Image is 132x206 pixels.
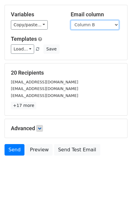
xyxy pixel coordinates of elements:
small: [EMAIL_ADDRESS][DOMAIN_NAME] [11,80,78,84]
a: Send Test Email [54,144,100,156]
a: Templates [11,36,37,42]
h5: Email column [71,11,121,18]
a: Preview [26,144,53,156]
small: [EMAIL_ADDRESS][DOMAIN_NAME] [11,86,78,91]
h5: 20 Recipients [11,69,121,76]
button: Save [43,44,59,54]
h5: Advanced [11,125,121,132]
small: [EMAIL_ADDRESS][DOMAIN_NAME] [11,93,78,98]
a: Load... [11,44,34,54]
iframe: Chat Widget [102,177,132,206]
a: Send [5,144,24,156]
a: +17 more [11,102,36,109]
h5: Variables [11,11,62,18]
a: Copy/paste... [11,20,48,30]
